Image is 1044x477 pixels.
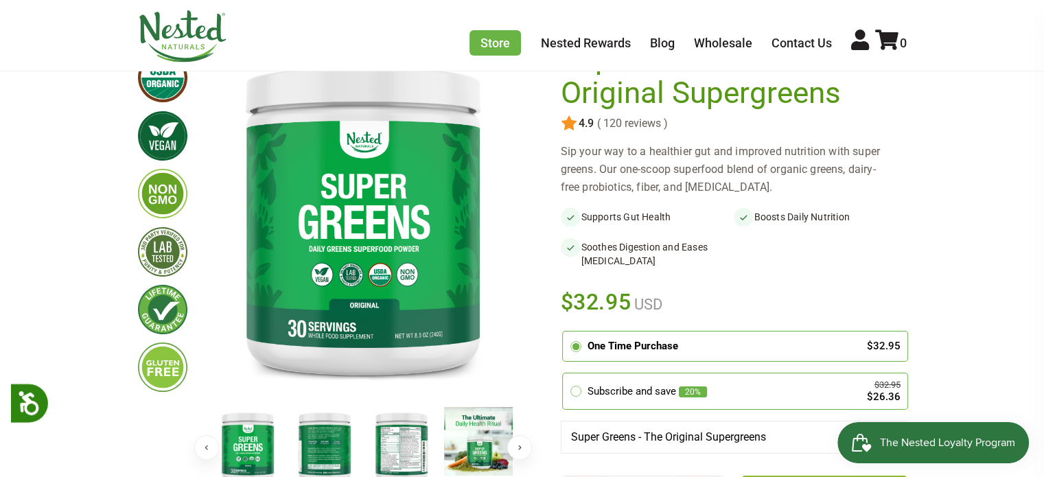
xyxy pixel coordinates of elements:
img: Super Greens - The Original Supergreens [444,407,513,476]
span: 4.9 [577,117,594,130]
button: Next [507,435,532,460]
img: Super Greens - The Original Supergreens [209,42,517,395]
span: USD [631,296,662,313]
a: 0 [875,36,907,50]
span: 0 [900,36,907,50]
span: $32.95 [561,287,631,317]
div: Sip your way to a healthier gut and improved nutrition with super greens. Our one-scoop superfood... [561,143,907,196]
a: Contact Us [772,36,832,50]
a: Wholesale [694,36,752,50]
button: Previous [194,435,219,460]
img: thirdpartytested [138,227,187,277]
li: Supports Gut Health [561,207,734,226]
span: ( 120 reviews ) [594,117,668,130]
img: usdaorganic [138,53,187,102]
img: glutenfree [138,342,187,392]
h1: Super Greens - The Original Supergreens [561,42,900,110]
a: Blog [650,36,675,50]
li: Boosts Daily Nutrition [734,207,907,226]
a: Nested Rewards [541,36,631,50]
img: Nested Naturals [138,10,227,62]
li: Soothes Digestion and Eases [MEDICAL_DATA] [561,237,734,270]
a: Store [469,30,521,56]
img: gmofree [138,169,187,218]
img: star.svg [561,115,577,132]
img: vegan [138,111,187,161]
img: lifetimeguarantee [138,285,187,334]
iframe: Button to open loyalty program pop-up [837,422,1030,463]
